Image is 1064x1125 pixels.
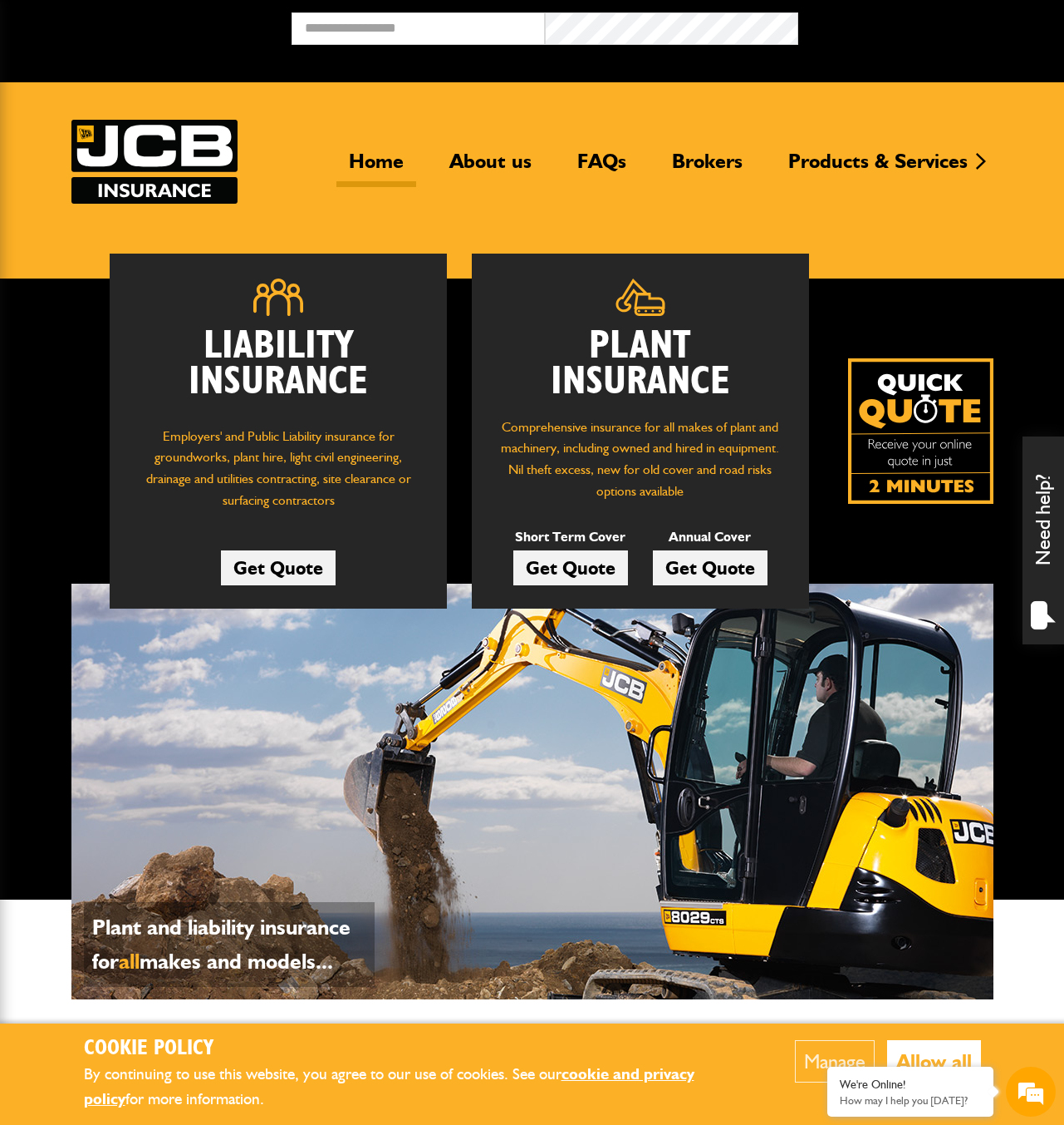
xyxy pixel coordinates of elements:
[653,550,767,585] a: Get Quote
[840,1078,981,1092] div: We're Online!
[659,149,755,187] a: Brokers
[135,426,422,520] p: Employers' and Public Liability insurance for groundworks, plant hire, light civil engineering, d...
[119,948,140,975] span: all
[565,149,639,187] a: FAQs
[84,1064,694,1109] a: cookie and privacy policy
[798,12,1052,38] button: Broker Login
[84,1036,744,1062] h2: Cookie Policy
[92,910,366,979] p: Plant and liability insurance for makes and models...
[1022,437,1064,644] div: Need help?
[221,550,336,585] a: Get Quote
[336,149,416,187] a: Home
[437,149,544,187] a: About us
[71,120,238,204] img: JCB Insurance Services logo
[795,1040,875,1083] button: Manage
[135,328,422,409] h2: Liability Insurance
[840,1094,981,1107] p: How may I help you today?
[887,1040,981,1083] button: Allow all
[848,358,993,504] a: Get your insurance quote isn just 2-minutes
[71,120,238,204] a: JCB Insurance Services
[84,1062,744,1113] p: By continuing to use this website, you agree to our use of cookies. See our for more information.
[497,328,784,400] h2: Plant Insurance
[776,149,980,187] a: Products & Services
[513,526,628,548] p: Short Term Cover
[513,550,628,585] a: Get Quote
[497,417,784,501] p: Comprehensive insurance for all makes of plant and machinery, including owned and hired in equipm...
[653,526,767,548] p: Annual Cover
[848,358,993,504] img: Quick Quote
